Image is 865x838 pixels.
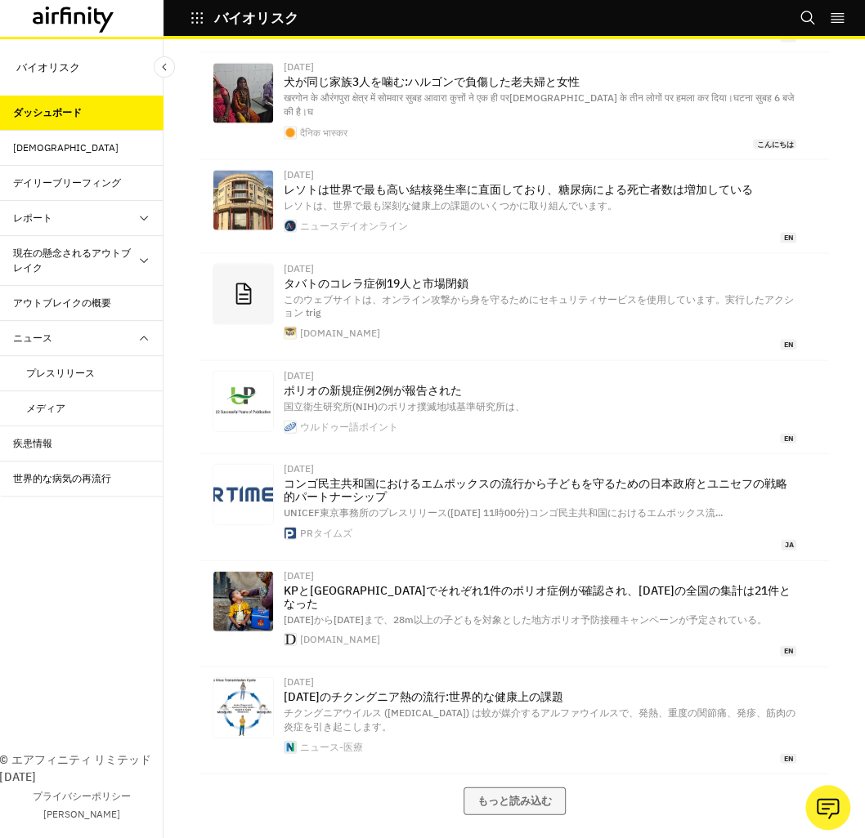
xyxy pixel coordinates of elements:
[13,296,111,310] div: アウトブレイクの概要
[199,453,829,559] a: [DATE]コンゴ民主共和国におけるエムポックスの流行から子どもを守るための日本政府とユニセフの戦略的パートナーシップUNICEF東京事務所のプレスリリース([DATE] 11時00分)コンゴ民...
[285,127,296,138] img: favicon.ico
[13,140,119,155] div: [DEMOGRAPHIC_DATA]
[780,339,796,350] span: EN
[16,52,80,82] p: バイオリスク
[284,689,796,702] p: [DATE]のチクングニア熱の流行:世界的な健康上の課題
[284,91,794,118] span: खरगोन के औरंगपुरा क्षेत्र में सोमवार सुबह आवारा कुत्तों ने एक ही पर[DEMOGRAPHIC_DATA] के तीन लोगो...
[214,11,298,25] p: バイオリスク
[284,370,796,380] div: [DATE]
[13,246,137,275] div: 現在の懸念されるアウトブレイク
[285,327,296,338] img: faviconV2
[213,677,273,737] img: ImageForNews_816970_17554928939951029.png
[300,221,408,230] div: ニュースデイオンライン
[300,528,352,537] div: PRタイムズ
[33,789,131,804] a: プライバシーポリシー
[154,56,175,78] button: サイドバーを閉じる
[780,753,796,764] span: EN
[284,463,796,473] div: [DATE]
[285,741,296,752] img: favicon-96x96.png
[781,539,796,550] span: ja
[284,506,723,518] span: UNICEF東京事務所のプレスリリース([DATE] 11時00分)コンゴ民主共和国におけるエムポックス流...
[213,464,273,524] img: og.png
[300,127,347,137] div: दैनिक भास्कर
[199,159,829,252] a: [DATE]レソトは世界で最も高い結核発生率に直面しており、糖尿病による死亡者数は増加しているレソトは、世界で最も深刻な健康上の課題のいくつかに取り組んでいます。ニュースデイオンラインEN
[780,433,796,444] span: EN
[284,263,796,273] div: [DATE]
[43,807,120,822] a: [PERSON_NAME]
[780,645,796,656] span: EN
[284,399,525,412] span: 国立衛生研究所(NIH)のポリオ撲滅地域基準研究所は、
[805,785,850,830] button: アナリストに質問する
[213,371,273,430] img: UrduPoint-English-22.png
[199,666,829,773] a: [DATE][DATE]のチクングニア熱の流行:世界的な健康上の課題チクングニアウイルス ([MEDICAL_DATA]) は蚊が媒介するアルファウイルスで、発熱、重度の関節痛、発疹、筋肉の炎症...
[284,169,796,179] div: [DATE]
[26,401,65,416] div: メディア
[284,198,617,211] span: レソトは、世界で最も深刻な健康上の課題のいくつかに取り組んでいます。
[285,421,296,432] img: favicon.ico
[13,331,52,345] div: ニュース
[199,253,829,360] a: [DATE]タバトのコレラ症例19人と市場閉鎖このウェブサイトは、オンライン攻撃から身を守るためにセキュリティサービスを使用しています。実行したアクション trig[DOMAIN_NAME]EN
[284,75,796,88] p: 犬が同じ家族3人を噛む:ハルゴンで負傷した老夫婦と女性
[285,633,296,644] img: favicon.ico
[284,62,796,72] div: [DATE]
[190,4,298,32] button: バイオリスク
[284,292,794,319] span: このウェブサイトは、オンライン攻撃から身を守るためにセキュリティサービスを使用しています。実行したアクション trig
[284,182,796,195] p: レソトは世界で最も高い結核発生率に直面しており、糖尿病による死亡者数は増加している
[284,676,796,686] div: [DATE]
[284,706,796,732] span: チクングニアウイルス ([MEDICAL_DATA]) は蚊が媒介するアルファウイルスで、発熱、重度の関節痛、発疹、筋肉の炎症を引き起こします。
[213,63,273,123] img: 87184577-e3c1-4d21-8fd4-5af2445ecae1_1755492861870.jpg
[753,139,796,149] span: こんにちは
[300,328,380,337] div: [DOMAIN_NAME]
[13,211,52,225] div: レポート
[300,421,398,431] div: ウルドゥー語ポイント
[284,613,767,625] span: [DATE]から[DATE]まで、28m以上の子どもを対象とした地方ポリオ予防接種キャンペーンが予定されている。
[780,232,796,243] span: EN
[284,570,796,580] div: [DATE]
[13,436,52,451] div: 疾患情報
[284,383,796,396] p: ポリオの新規症例2例が報告された
[13,176,121,190] div: デイリーブリーフィング
[199,52,829,159] a: [DATE]犬が同じ家族3人を噛む:ハルゴンで負傷した老夫婦と女性खरगोन के औरंगपुरा क्षेत्र में सोमवार सुबह आवारा कुत्तों ने एक ही...
[13,105,82,120] div: ダッシュボード
[300,742,363,751] div: ニュース-医療
[26,366,95,381] div: プレスリリース
[199,560,829,666] a: [DATE]KPと[GEOGRAPHIC_DATA]でそれぞれ1件のポリオ症例が確認され、[DATE]の全国の集計は21件となった[DATE]から[DATE]まで、28m以上の子どもを対象とした...
[300,634,380,644] div: [DOMAIN_NAME]
[284,276,796,289] p: タバトのコレラ症例19人と市場閉鎖
[13,471,111,486] div: 世界的な病気の再流行
[213,571,273,631] img: 1811142191f8964.png
[464,787,566,814] button: もっと読み込む
[285,527,296,538] img: mstile-310x310.png
[213,170,273,230] img: Ministry-of-Health-Lesotho.png
[199,360,829,453] a: [DATE]ポリオの新規症例2例が報告された国立衛生研究所(NIH)のポリオ撲滅地域基準研究所は、ウルドゥー語ポイントEN
[285,220,296,231] img: cropped-Newsday-logo-redo-270x270.png
[284,476,796,502] p: コンゴ民主共和国におけるエムポックスの流行から子どもを守るための日本政府とユニセフの戦略的パートナーシップ
[284,583,796,609] p: KPと[GEOGRAPHIC_DATA]でそれぞれ1件のポリオ症例が確認され、[DATE]の全国の集計は21件となった
[800,4,816,32] button: 捜索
